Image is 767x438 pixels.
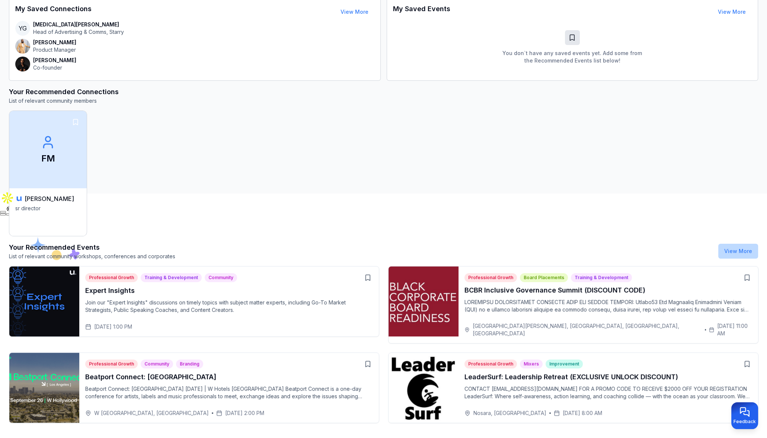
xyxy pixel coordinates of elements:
[464,322,702,337] div: [GEOGRAPHIC_DATA][PERSON_NAME], [GEOGRAPHIC_DATA], [GEOGRAPHIC_DATA], [GEOGRAPHIC_DATA]
[41,153,55,164] p: FM
[15,205,81,228] p: sr director
[141,359,173,368] div: Community
[734,419,756,425] span: Feedback
[724,248,752,254] a: View More
[9,97,758,105] p: List of relevant community members
[712,4,752,19] button: View More
[205,273,237,282] div: Community
[464,273,517,282] div: Professional Growth
[85,385,373,400] p: Beatport Connect: [GEOGRAPHIC_DATA] [DATE] | W Hotels [GEOGRAPHIC_DATA] Beatport Connect is a one...
[554,409,602,417] div: [DATE] 8:00 AM
[85,372,373,382] h3: Beatport Connect: [GEOGRAPHIC_DATA]
[9,253,175,260] p: List of relevant community workshops, conferences and corporates
[464,359,517,368] div: Professional Growth
[393,4,450,20] h3: My Saved Events
[85,359,138,368] div: Professional Growth
[15,21,30,36] span: YG
[141,273,202,282] div: Training & Development
[464,285,752,295] h3: BCBR Inclusive Governance Summit (DISCOUNT CODE)
[335,4,374,19] button: View More
[33,57,76,64] p: [PERSON_NAME]
[520,359,543,368] div: Mixers
[546,359,583,368] div: Improvement
[718,244,758,259] button: View More
[85,409,209,417] div: W [GEOGRAPHIC_DATA], [GEOGRAPHIC_DATA]
[389,266,458,336] img: BCBR Inclusive Governance Summit (DISCOUNT CODE)
[718,9,746,15] a: View More
[85,285,373,296] h3: Expert Insights
[15,39,30,54] img: contact-avatar
[571,273,632,282] div: Training & Development
[709,322,752,337] div: [DATE] 11:00 AM
[9,266,79,336] img: Expert Insights
[389,353,458,423] img: LeaderSurf: Leadership Retreat (EXCLUSIVE UNLOCK DISCOUNT)
[9,353,79,423] img: Beatport Connect: Los Angeles
[464,298,752,313] p: LOREMIPSU DOLORSITAMET CONSECTE ADIP ELI SEDDOE TEMPORI: Utlabo53 Etd Magnaaliq Enimadmini Veniam...
[464,409,546,417] div: Nosara, [GEOGRAPHIC_DATA]
[216,409,264,417] div: [DATE] 2:00 PM
[731,402,758,429] button: Provide feedback
[498,49,647,64] p: You don`t have any saved events yet. Add some from the Recommended Events list below!
[176,359,203,368] div: Branding
[85,323,132,330] div: [DATE] 1:00 PM
[85,299,373,314] p: Join our "Expert Insights" discussions on timely topics with subject matter experts, including Go...
[9,242,175,253] h3: Your Recommended Events
[9,87,758,97] h3: Your Recommended Connections
[464,372,752,382] h3: LeaderSurf: Leadership Retreat (EXCLUSIVE UNLOCK DISCOUNT)
[33,64,76,71] p: Co-founder
[15,57,30,71] img: contact-avatar
[33,28,124,36] p: Head of Advertising & Comms, Starry
[520,273,568,282] div: Board Placements
[464,385,752,400] p: CONTACT [EMAIL_ADDRESS][DOMAIN_NAME] FOR A PROMO CODE TO RECEIVE $2000 OFF YOUR REGISTRATION Lead...
[33,39,76,46] p: [PERSON_NAME]
[33,21,124,28] p: [MEDICAL_DATA][PERSON_NAME]
[33,46,76,54] p: Product Manager
[85,273,138,282] div: Professional Growth
[15,4,92,20] h3: My Saved Connections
